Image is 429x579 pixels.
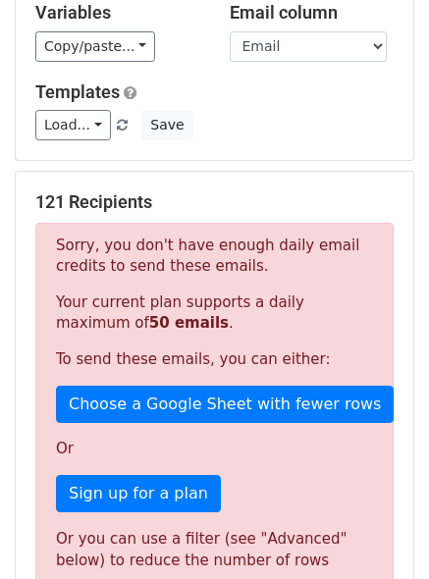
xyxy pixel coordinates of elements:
[35,2,200,24] h5: Variables
[35,81,120,102] a: Templates
[141,110,192,140] button: Save
[35,110,111,140] a: Load...
[149,314,229,332] strong: 50 emails
[56,439,373,459] p: Or
[56,292,373,334] p: Your current plan supports a daily maximum of .
[56,475,221,512] a: Sign up for a plan
[56,236,373,277] p: Sorry, you don't have enough daily email credits to send these emails.
[35,191,394,213] h5: 121 Recipients
[56,528,373,572] div: Or you can use a filter (see "Advanced" below) to reduce the number of rows
[230,2,395,24] h5: Email column
[331,485,429,579] iframe: Chat Widget
[56,386,394,423] a: Choose a Google Sheet with fewer rows
[56,349,373,370] p: To send these emails, you can either:
[35,31,155,62] a: Copy/paste...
